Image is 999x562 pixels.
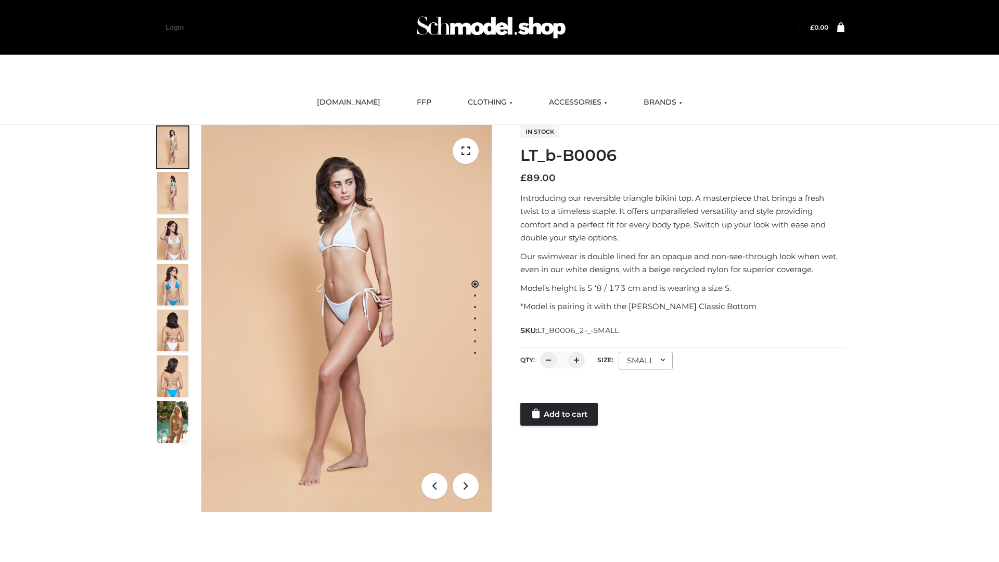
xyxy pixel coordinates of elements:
[520,324,620,337] span: SKU:
[541,91,615,114] a: ACCESSORIES
[537,326,619,335] span: LT_B0006_2-_-SMALL
[165,23,184,31] a: Login
[636,91,690,114] a: BRANDS
[157,310,188,351] img: ArielClassicBikiniTop_CloudNine_AzureSky_OW114ECO_7-scaled.jpg
[520,356,535,364] label: QTY:
[157,355,188,397] img: ArielClassicBikiniTop_CloudNine_AzureSky_OW114ECO_8-scaled.jpg
[810,23,828,31] a: £0.00
[520,172,556,184] bdi: 89.00
[520,250,844,276] p: Our swimwear is double lined for an opaque and non-see-through look when wet, even in our white d...
[619,352,673,369] div: SMALL
[520,403,598,426] a: Add to cart
[157,401,188,443] img: Arieltop_CloudNine_AzureSky2.jpg
[201,125,492,512] img: ArielClassicBikiniTop_CloudNine_AzureSky_OW114ECO_1
[520,125,559,138] span: In stock
[157,218,188,260] img: ArielClassicBikiniTop_CloudNine_AzureSky_OW114ECO_3-scaled.jpg
[409,91,439,114] a: FFP
[520,172,527,184] span: £
[810,23,814,31] span: £
[520,282,844,295] p: Model’s height is 5 ‘8 / 173 cm and is wearing a size S.
[157,126,188,168] img: ArielClassicBikiniTop_CloudNine_AzureSky_OW114ECO_1-scaled.jpg
[520,300,844,313] p: *Model is pairing it with the [PERSON_NAME] Classic Bottom
[413,7,569,48] img: Schmodel Admin 964
[520,146,844,165] h1: LT_b-B0006
[810,23,828,31] bdi: 0.00
[460,91,520,114] a: CLOTHING
[520,191,844,245] p: Introducing our reversible triangle bikini top. A masterpiece that brings a fresh twist to a time...
[157,264,188,305] img: ArielClassicBikiniTop_CloudNine_AzureSky_OW114ECO_4-scaled.jpg
[157,172,188,214] img: ArielClassicBikiniTop_CloudNine_AzureSky_OW114ECO_2-scaled.jpg
[309,91,388,114] a: [DOMAIN_NAME]
[597,356,613,364] label: Size:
